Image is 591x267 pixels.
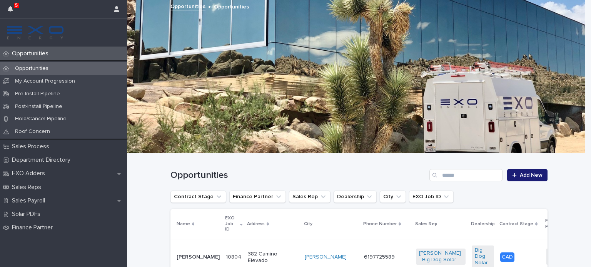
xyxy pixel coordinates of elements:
[9,103,68,110] p: Post-Install Pipeline
[289,191,331,203] button: Sales Rep
[500,252,514,262] div: CAD
[9,128,56,135] p: Roof Concern
[8,5,18,18] div: 5
[409,191,454,203] button: EXO Job ID
[226,252,243,260] p: 10804
[170,191,226,203] button: Contract Stage
[9,197,51,204] p: Sales Payroll
[9,156,77,164] p: Department Directory
[334,191,377,203] button: Dealership
[247,220,265,228] p: Address
[415,220,437,228] p: Sales Rep
[9,116,73,122] p: Hold/Cancel Pipeline
[214,2,249,10] p: Opportunities
[225,214,238,234] p: EXO Job ID
[9,224,59,231] p: Finance Partner
[363,220,397,228] p: Phone Number
[419,250,462,263] a: [PERSON_NAME] - Big Dog Solar
[305,254,347,260] a: [PERSON_NAME]
[15,3,18,8] p: 5
[499,220,533,228] p: Contract Stage
[9,78,81,85] p: My Account Progression
[9,91,66,97] p: Pre-Install Pipeline
[520,172,543,178] span: Add New
[9,65,55,72] p: Opportunities
[9,170,51,177] p: EXO Adders
[229,191,286,203] button: Finance Partner
[6,25,65,40] img: FKS5r6ZBThi8E5hshIGi
[9,143,55,150] p: Sales Process
[380,191,406,203] button: City
[507,169,548,181] a: Add New
[9,211,47,218] p: Solar PDFs
[9,184,47,191] p: Sales Reps
[177,220,190,228] p: Name
[9,50,55,57] p: Opportunities
[364,254,395,260] a: 6197725589
[248,251,299,264] p: 382 Camino Elevado
[170,170,426,181] h1: Opportunities
[545,217,576,231] p: Finance Partner
[170,2,205,10] a: Opportunities
[429,169,503,181] input: Search
[304,220,312,228] p: City
[475,247,491,266] a: Big Dog Solar
[471,220,495,228] p: Dealership
[177,254,220,260] p: [PERSON_NAME]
